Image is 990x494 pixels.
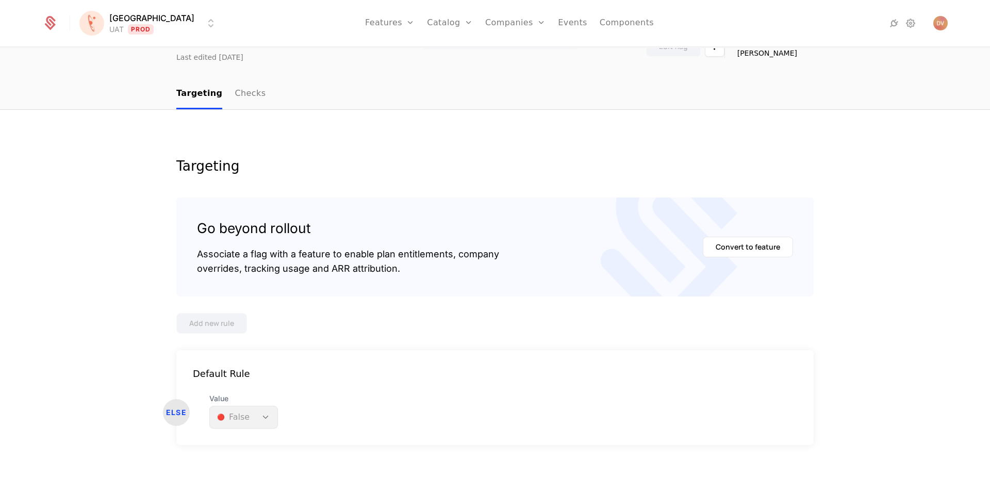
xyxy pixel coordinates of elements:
nav: Main [176,79,814,109]
button: Add new rule [176,313,247,334]
a: Checks [235,79,266,109]
img: Florence [79,11,104,36]
div: Targeting [176,159,814,173]
button: Select environment [82,12,217,35]
div: Last edited [DATE] [176,52,243,62]
button: Open user button [933,16,948,30]
a: Settings [904,17,917,29]
ul: Choose Sub Page [176,79,266,109]
div: ELSE [163,399,190,426]
span: [GEOGRAPHIC_DATA] [109,12,194,24]
span: [PERSON_NAME] [737,48,797,58]
span: Prod [128,24,154,35]
img: Dragana Vujcic [933,16,948,30]
div: Associate a flag with a feature to enable plan entitlements, company overrides, tracking usage an... [197,247,499,276]
a: Integrations [888,17,900,29]
div: Add new rule [189,318,234,328]
button: Convert to feature [703,237,793,257]
a: Targeting [176,79,222,109]
div: UAT [109,24,124,35]
span: Value [209,393,278,404]
div: Go beyond rollout [197,218,499,239]
div: Default Rule [176,367,814,381]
